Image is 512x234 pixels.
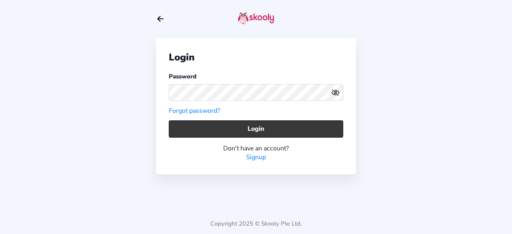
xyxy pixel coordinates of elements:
[169,106,220,115] a: Forgot password?
[169,51,343,64] div: Login
[246,153,266,162] a: Signup
[169,72,196,80] label: Password
[169,120,343,138] button: Login
[169,144,343,153] div: Don't have an account?
[238,12,274,24] img: skooly-logo.png
[331,88,340,97] ion-icon: eye off outline
[331,88,343,97] button: eye outlineeye off outline
[156,14,165,23] button: arrow back outline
